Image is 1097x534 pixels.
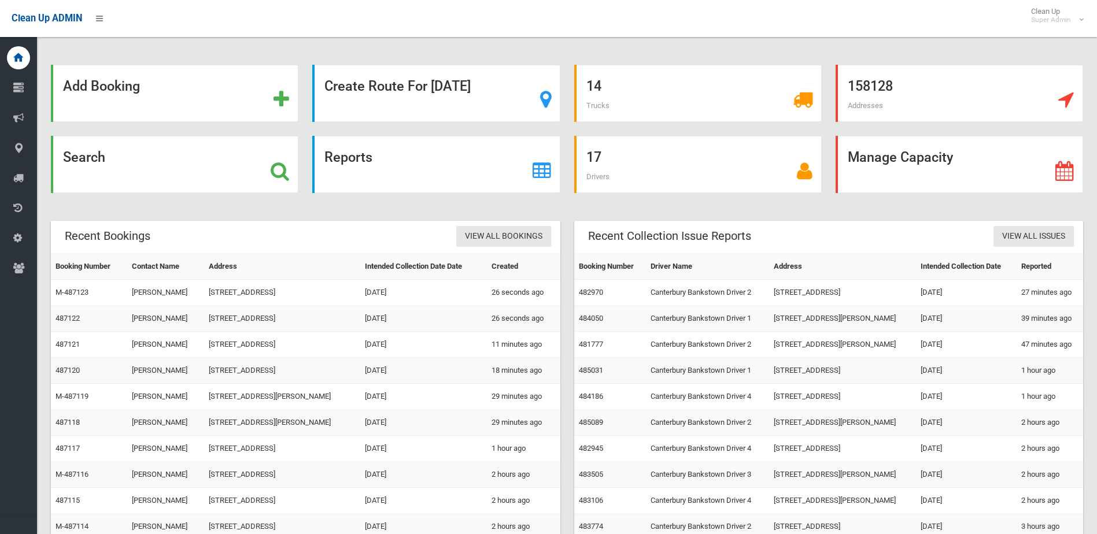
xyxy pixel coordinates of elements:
[586,149,601,165] strong: 17
[579,470,603,479] a: 483505
[646,436,769,462] td: Canterbury Bankstown Driver 4
[487,358,560,384] td: 18 minutes ago
[360,410,487,436] td: [DATE]
[204,410,360,436] td: [STREET_ADDRESS][PERSON_NAME]
[127,358,204,384] td: [PERSON_NAME]
[586,172,610,181] span: Drivers
[56,340,80,348] a: 487121
[574,225,765,247] header: Recent Collection Issue Reports
[127,306,204,332] td: [PERSON_NAME]
[579,418,603,427] a: 485089
[360,358,487,384] td: [DATE]
[916,254,1017,280] th: Intended Collection Date
[487,410,560,436] td: 29 minutes ago
[916,488,1017,514] td: [DATE]
[579,288,603,296] a: 482970
[574,65,822,122] a: 14 Trucks
[487,306,560,332] td: 26 seconds ago
[646,254,769,280] th: Driver Name
[1017,306,1083,332] td: 39 minutes ago
[579,522,603,531] a: 483774
[51,225,164,247] header: Recent Bookings
[360,306,487,332] td: [DATE]
[646,488,769,514] td: Canterbury Bankstown Driver 4
[1017,254,1083,280] th: Reported
[204,332,360,358] td: [STREET_ADDRESS]
[769,332,916,358] td: [STREET_ADDRESS][PERSON_NAME]
[204,280,360,306] td: [STREET_ADDRESS]
[56,496,80,505] a: 487115
[127,332,204,358] td: [PERSON_NAME]
[127,384,204,410] td: [PERSON_NAME]
[579,366,603,374] a: 485031
[916,306,1017,332] td: [DATE]
[1025,7,1083,24] span: Clean Up
[127,436,204,462] td: [PERSON_NAME]
[127,280,204,306] td: [PERSON_NAME]
[769,410,916,436] td: [STREET_ADDRESS][PERSON_NAME]
[646,306,769,332] td: Canterbury Bankstown Driver 1
[916,280,1017,306] td: [DATE]
[848,101,883,110] span: Addresses
[586,101,610,110] span: Trucks
[312,136,560,193] a: Reports
[646,384,769,410] td: Canterbury Bankstown Driver 4
[360,384,487,410] td: [DATE]
[487,436,560,462] td: 1 hour ago
[127,254,204,280] th: Contact Name
[487,488,560,514] td: 2 hours ago
[916,358,1017,384] td: [DATE]
[487,462,560,488] td: 2 hours ago
[360,436,487,462] td: [DATE]
[204,384,360,410] td: [STREET_ADDRESS][PERSON_NAME]
[1017,280,1083,306] td: 27 minutes ago
[769,462,916,488] td: [STREET_ADDRESS][PERSON_NAME]
[360,280,487,306] td: [DATE]
[324,149,372,165] strong: Reports
[848,78,893,94] strong: 158128
[574,254,646,280] th: Booking Number
[1017,410,1083,436] td: 2 hours ago
[769,254,916,280] th: Address
[127,488,204,514] td: [PERSON_NAME]
[769,358,916,384] td: [STREET_ADDRESS]
[204,488,360,514] td: [STREET_ADDRESS]
[769,384,916,410] td: [STREET_ADDRESS]
[579,340,603,348] a: 481777
[646,280,769,306] td: Canterbury Bankstown Driver 2
[1017,358,1083,384] td: 1 hour ago
[56,314,80,322] a: 487122
[646,410,769,436] td: Canterbury Bankstown Driver 2
[848,149,953,165] strong: Manage Capacity
[646,462,769,488] td: Canterbury Bankstown Driver 3
[360,488,487,514] td: [DATE]
[56,418,80,427] a: 487118
[769,436,916,462] td: [STREET_ADDRESS]
[56,444,80,453] a: 487117
[51,254,127,280] th: Booking Number
[487,384,560,410] td: 29 minutes ago
[916,462,1017,488] td: [DATE]
[1017,488,1083,514] td: 2 hours ago
[51,65,298,122] a: Add Booking
[836,65,1083,122] a: 158128 Addresses
[579,444,603,453] a: 482945
[487,254,560,280] th: Created
[360,462,487,488] td: [DATE]
[12,13,82,24] span: Clean Up ADMIN
[127,410,204,436] td: [PERSON_NAME]
[487,332,560,358] td: 11 minutes ago
[56,392,88,400] a: M-487119
[56,366,80,374] a: 487120
[312,65,560,122] a: Create Route For [DATE]
[204,254,360,280] th: Address
[1017,332,1083,358] td: 47 minutes ago
[916,332,1017,358] td: [DATE]
[1031,16,1071,24] small: Super Admin
[324,78,471,94] strong: Create Route For [DATE]
[769,488,916,514] td: [STREET_ADDRESS][PERSON_NAME]
[51,136,298,193] a: Search
[916,384,1017,410] td: [DATE]
[836,136,1083,193] a: Manage Capacity
[456,226,551,247] a: View All Bookings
